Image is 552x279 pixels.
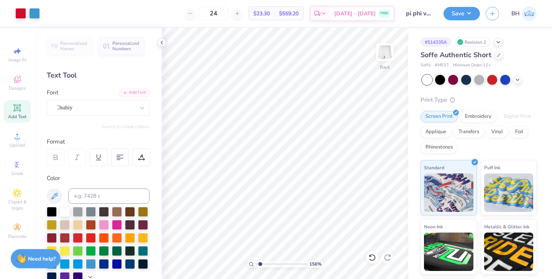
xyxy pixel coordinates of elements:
div: Rhinestones [421,142,458,153]
span: $23.30 [253,10,270,18]
a: BH [511,6,537,21]
span: Add Text [8,114,26,120]
div: Print Type [421,96,537,104]
span: Image AI [8,57,26,63]
span: Soffe [421,62,431,69]
img: Standard [424,173,473,212]
img: Bella Hammerle [522,6,537,21]
span: BH [511,9,520,18]
div: Embroidery [460,111,496,122]
span: Greek [11,170,23,177]
span: Standard [424,163,444,172]
img: Neon Ink [424,233,473,271]
div: Foil [510,126,528,138]
button: Save [444,7,480,20]
span: # M037 [435,62,449,69]
label: Font [47,88,58,97]
div: Back [380,64,390,71]
span: $559.20 [279,10,299,18]
span: Puff Ink [484,163,500,172]
span: Personalized Names [60,41,87,51]
span: Neon Ink [424,223,443,231]
span: Upload [10,142,25,148]
span: Decorate [8,233,26,239]
span: Metallic & Glitter Ink [484,223,529,231]
img: Back [377,45,393,60]
div: Screen Print [421,111,458,122]
div: Vinyl [486,126,508,138]
span: Personalized Numbers [112,41,140,51]
strong: Need help? [28,255,56,262]
div: Applique [421,126,451,138]
div: Color [47,174,149,183]
button: Switch to Greek Letters [102,124,149,130]
img: Puff Ink [484,173,534,212]
div: Digital Print [499,111,536,122]
div: Transfers [453,126,484,138]
div: Text Tool [47,70,149,81]
input: Untitled Design [400,6,438,21]
span: Clipart & logos [4,199,31,211]
span: FREE [380,11,388,16]
div: Revision 2 [455,37,490,47]
div: # 514335A [421,37,451,47]
input: e.g. 7428 c [68,188,149,204]
span: Designs [9,85,26,91]
div: Format [47,137,150,146]
span: [DATE] - [DATE] [334,10,376,18]
img: Metallic & Glitter Ink [484,233,534,271]
span: Minimum Order: 12 + [453,62,491,69]
span: 156 % [309,261,322,267]
span: Soffe Authentic Short [421,50,491,59]
div: Add Font [119,88,149,97]
input: – – [199,7,228,20]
